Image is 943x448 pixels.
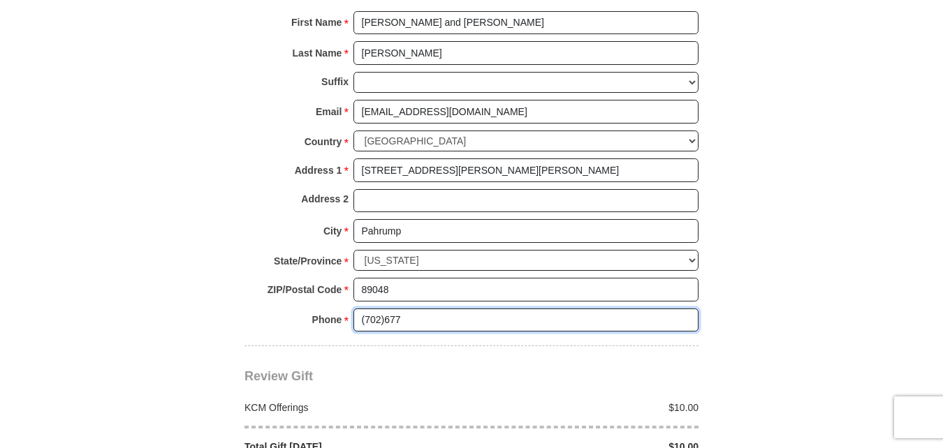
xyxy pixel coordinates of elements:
[237,401,472,415] div: KCM Offerings
[305,132,342,151] strong: Country
[291,13,342,32] strong: First Name
[323,221,342,241] strong: City
[274,251,342,271] strong: State/Province
[295,160,342,180] strong: Address 1
[321,72,349,91] strong: Suffix
[312,310,342,329] strong: Phone
[471,401,706,415] div: $10.00
[316,102,342,121] strong: Email
[268,280,342,299] strong: ZIP/Postal Code
[244,369,313,383] span: Review Gift
[301,189,349,209] strong: Address 2
[293,43,342,63] strong: Last Name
